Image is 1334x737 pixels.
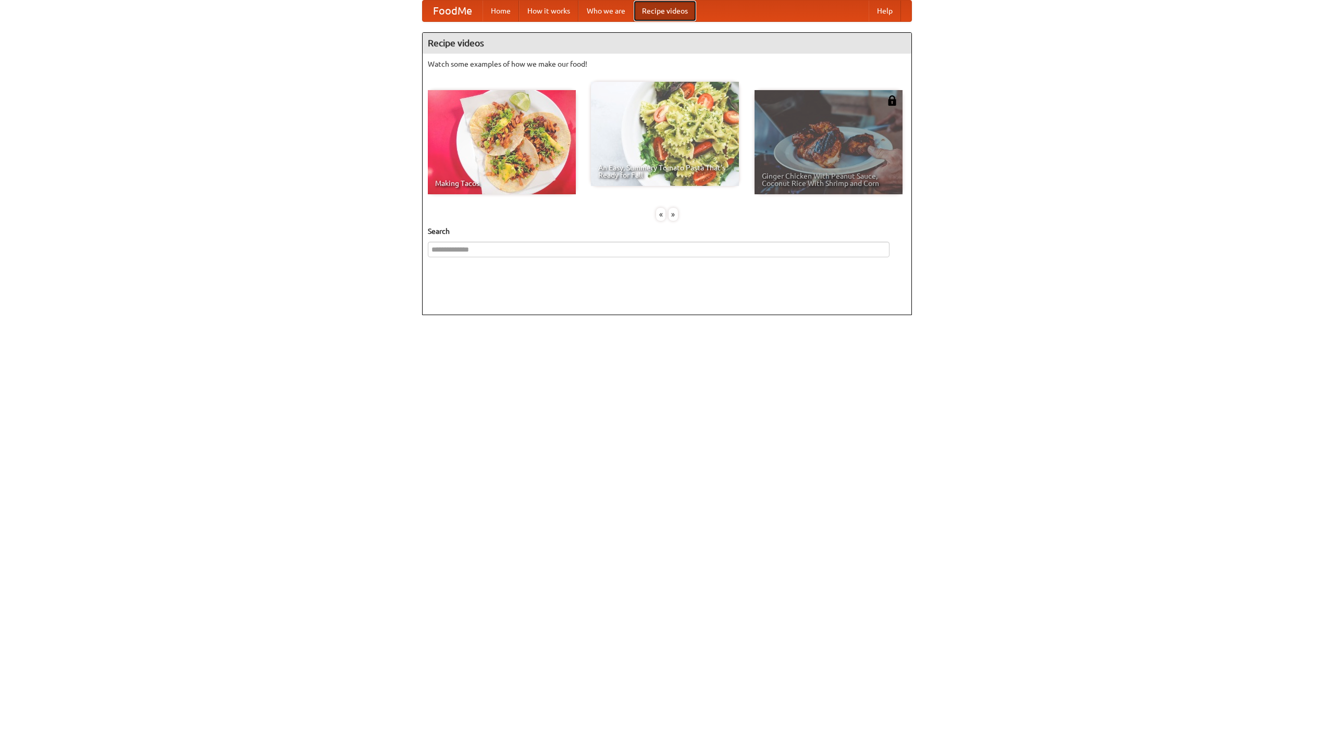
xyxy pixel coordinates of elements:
a: Help [869,1,901,21]
span: An Easy, Summery Tomato Pasta That's Ready for Fall [598,164,732,179]
a: Recipe videos [634,1,696,21]
a: How it works [519,1,578,21]
div: « [656,208,665,221]
h4: Recipe videos [423,33,911,54]
a: Who we are [578,1,634,21]
div: » [669,208,678,221]
h5: Search [428,226,906,236]
p: Watch some examples of how we make our food! [428,59,906,69]
span: Making Tacos [435,180,569,187]
a: FoodMe [423,1,483,21]
a: Making Tacos [428,90,576,194]
img: 483408.png [887,95,897,106]
a: An Easy, Summery Tomato Pasta That's Ready for Fall [591,82,739,186]
a: Home [483,1,519,21]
